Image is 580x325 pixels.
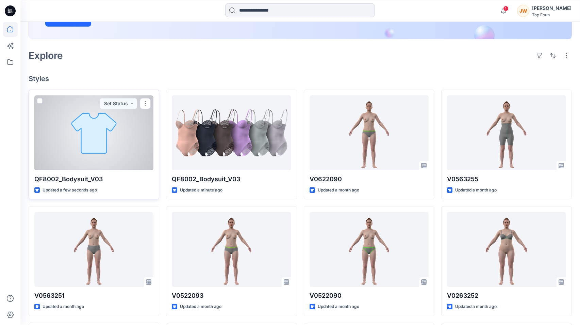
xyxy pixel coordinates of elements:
[34,212,153,287] a: V0563251
[455,187,497,194] p: Updated a month ago
[180,303,221,310] p: Updated a month ago
[310,291,429,300] p: V0522090
[447,174,566,184] p: V0563255
[318,187,359,194] p: Updated a month ago
[172,174,291,184] p: QF8002_Bodysuit_V03
[455,303,497,310] p: Updated a month ago
[29,50,63,61] h2: Explore
[310,212,429,287] a: V0522090
[532,12,571,17] div: Top Form
[172,95,291,170] a: QF8002_Bodysuit_V03
[447,95,566,170] a: V0563255
[318,303,359,310] p: Updated a month ago
[447,291,566,300] p: V0263252
[310,95,429,170] a: V0622090
[43,303,84,310] p: Updated a month ago
[172,291,291,300] p: V0522093
[503,6,509,11] span: 1
[43,187,97,194] p: Updated a few seconds ago
[29,75,572,83] h4: Styles
[310,174,429,184] p: V0622090
[172,212,291,287] a: V0522093
[532,4,571,12] div: [PERSON_NAME]
[447,212,566,287] a: V0263252
[180,187,222,194] p: Updated a minute ago
[34,95,153,170] a: QF8002_Bodysuit_V03
[517,5,529,17] div: JW
[34,291,153,300] p: V0563251
[34,174,153,184] p: QF8002_Bodysuit_V03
